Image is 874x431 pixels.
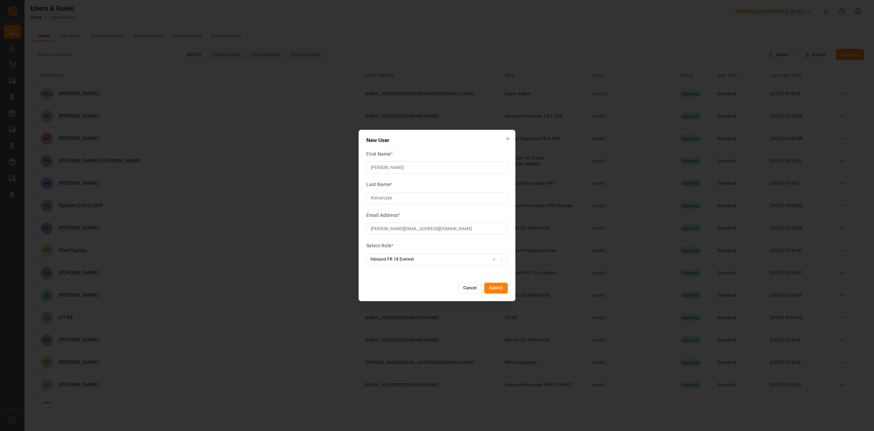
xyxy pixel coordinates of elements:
span: Last Name [366,181,390,188]
div: Inbound FR 18 Everest [370,256,414,262]
span: Select Role [366,242,391,249]
input: First Name [366,161,508,174]
span: First Name [366,150,391,158]
button: Cancel [458,283,482,294]
input: Email Address [366,222,508,235]
button: Submit [484,283,508,294]
span: Email Address [366,212,398,219]
h2: New User [366,137,508,143]
input: Last Name [366,192,508,204]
